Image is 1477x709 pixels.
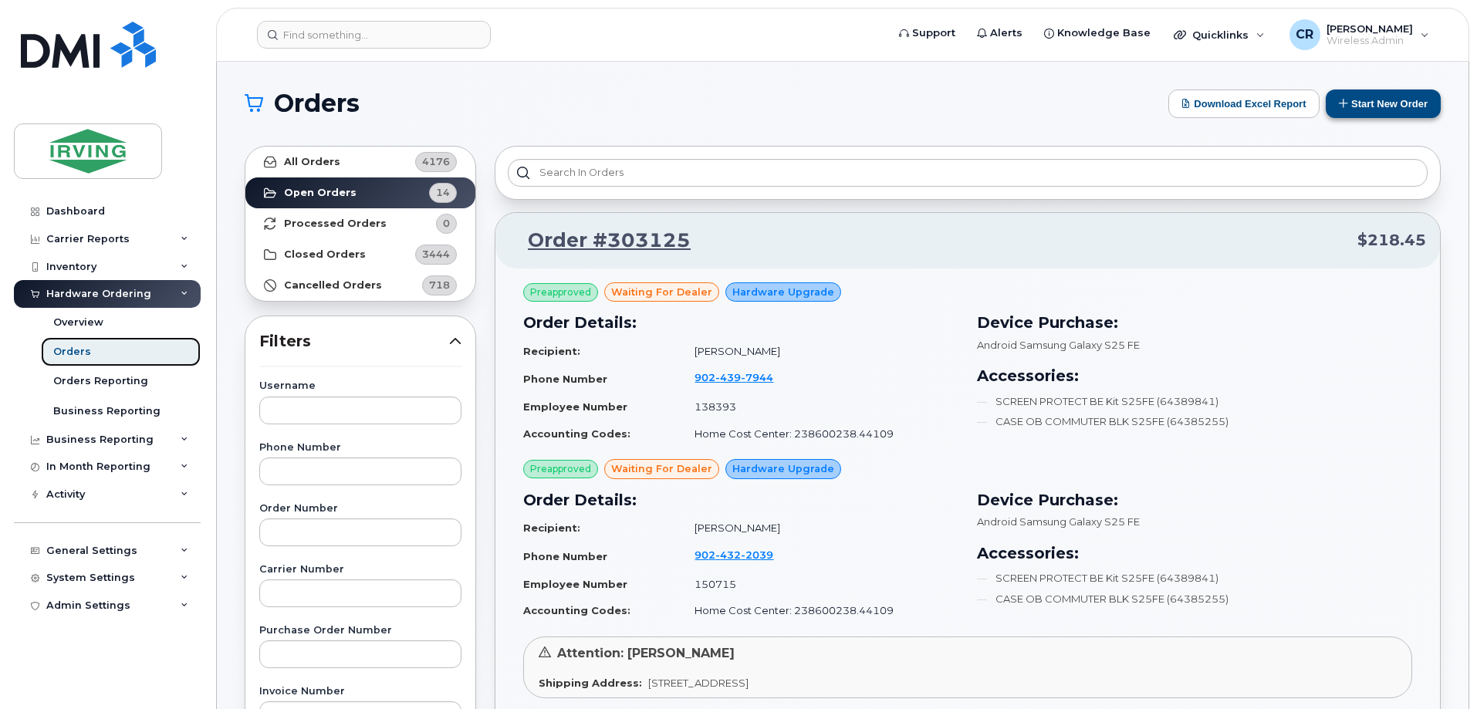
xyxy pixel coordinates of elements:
[259,504,461,514] label: Order Number
[1168,89,1320,118] button: Download Excel Report
[523,488,958,511] h3: Order Details:
[1326,89,1441,118] button: Start New Order
[429,278,450,292] span: 718
[523,550,607,562] strong: Phone Number
[732,285,834,299] span: Hardware Upgrade
[259,330,449,353] span: Filters
[259,626,461,636] label: Purchase Order Number
[681,515,958,542] td: [PERSON_NAME]
[284,218,387,230] strong: Processed Orders
[245,147,475,177] a: All Orders4176
[741,549,773,561] span: 2039
[977,339,1140,351] span: Android Samsung Galaxy S25 FE
[611,285,712,299] span: waiting for dealer
[259,687,461,697] label: Invoice Number
[245,208,475,239] a: Processed Orders0
[274,92,360,115] span: Orders
[681,420,958,447] td: Home Cost Center: 238600238.44109
[523,604,630,616] strong: Accounting Codes:
[557,646,735,660] span: Attention: [PERSON_NAME]
[681,597,958,624] td: Home Cost Center: 238600238.44109
[259,443,461,453] label: Phone Number
[681,338,958,365] td: [PERSON_NAME]
[539,677,642,689] strong: Shipping Address:
[245,270,475,301] a: Cancelled Orders718
[523,427,630,440] strong: Accounting Codes:
[284,187,357,199] strong: Open Orders
[530,462,591,476] span: Preapproved
[284,279,382,292] strong: Cancelled Orders
[977,364,1412,387] h3: Accessories:
[715,549,741,561] span: 432
[245,177,475,208] a: Open Orders14
[436,185,450,200] span: 14
[284,248,366,261] strong: Closed Orders
[422,154,450,169] span: 4176
[732,461,834,476] span: Hardware Upgrade
[611,461,712,476] span: waiting for dealer
[523,373,607,385] strong: Phone Number
[681,571,958,598] td: 150715
[741,371,773,383] span: 7944
[977,311,1412,334] h3: Device Purchase:
[245,239,475,270] a: Closed Orders3444
[977,414,1412,429] li: CASE OB COMMUTER BLK S25FE (64385255)
[508,159,1428,187] input: Search in orders
[695,549,773,561] span: 902
[523,522,580,534] strong: Recipient:
[695,371,792,383] a: 9024397944
[977,488,1412,511] h3: Device Purchase:
[695,549,792,561] a: 9024322039
[422,247,450,262] span: 3444
[284,156,340,168] strong: All Orders
[681,393,958,420] td: 138393
[259,381,461,391] label: Username
[715,371,741,383] span: 439
[523,400,627,413] strong: Employee Number
[530,285,591,299] span: Preapproved
[509,227,691,255] a: Order #303125
[648,677,749,689] span: [STREET_ADDRESS]
[259,565,461,575] label: Carrier Number
[1357,229,1426,252] span: $218.45
[523,345,580,357] strong: Recipient:
[977,542,1412,565] h3: Accessories:
[523,311,958,334] h3: Order Details:
[695,371,773,383] span: 902
[977,394,1412,409] li: SCREEN PROTECT BE Kit S25FE (64389841)
[443,216,450,231] span: 0
[977,571,1412,586] li: SCREEN PROTECT BE Kit S25FE (64389841)
[977,592,1412,606] li: CASE OB COMMUTER BLK S25FE (64385255)
[977,515,1140,528] span: Android Samsung Galaxy S25 FE
[523,578,627,590] strong: Employee Number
